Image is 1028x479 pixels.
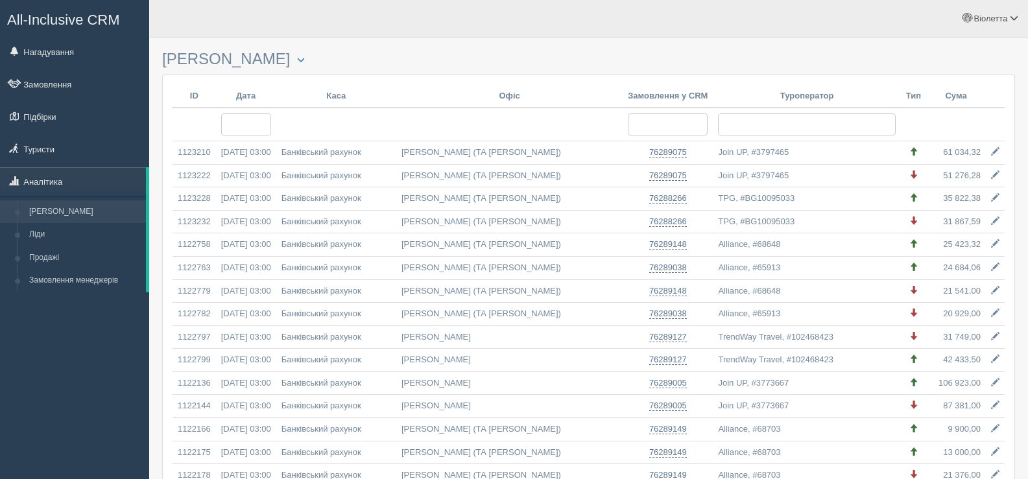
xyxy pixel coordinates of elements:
td: 61 034,32 [926,141,986,165]
a: All-Inclusive CRM [1,1,149,36]
td: 21 541,00 [926,279,986,303]
td: [PERSON_NAME] (ТА [PERSON_NAME]) [396,141,623,165]
span: All-Inclusive CRM [7,12,120,28]
td: 106 923,00 [926,371,986,395]
td: [PERSON_NAME] [396,325,623,349]
td: 1123210 [173,141,216,165]
td: Alliance, #68703 [713,417,900,441]
td: [PERSON_NAME] (ТА [PERSON_NAME]) [396,441,623,464]
a: 76289149 [649,447,687,458]
td: [PERSON_NAME] (ТА [PERSON_NAME]) [396,417,623,441]
td: [DATE] 03:00 [216,417,276,441]
td: Банківський рахунок [276,187,396,211]
th: Сума [926,85,986,108]
td: 1123228 [173,187,216,211]
td: [DATE] 03:00 [216,233,276,257]
td: Join UP, #3773667 [713,395,900,418]
td: 1122136 [173,371,216,395]
td: Банківський рахунок [276,325,396,349]
td: [DATE] 03:00 [216,395,276,418]
td: Alliance, #65913 [713,303,900,326]
td: 9 900,00 [926,417,986,441]
td: 1122175 [173,441,216,464]
th: Тип [901,85,926,108]
td: Alliance, #68703 [713,441,900,464]
td: Join UP, #3797465 [713,141,900,165]
td: Alliance, #68648 [713,279,900,303]
td: TPG, #BG10095033 [713,187,900,211]
h3: [PERSON_NAME] [162,51,1015,68]
td: 87 381,00 [926,395,986,418]
td: 1122799 [173,349,216,372]
td: 24 684,06 [926,257,986,280]
a: 76289005 [649,401,687,411]
td: [PERSON_NAME] (ТА [PERSON_NAME]) [396,279,623,303]
td: Join UP, #3797465 [713,164,900,187]
a: 76289148 [649,239,687,250]
td: [PERSON_NAME] (ТА [PERSON_NAME]) [396,233,623,257]
td: 1122763 [173,257,216,280]
td: 20 929,00 [926,303,986,326]
td: Alliance, #65913 [713,257,900,280]
td: 13 000,00 [926,441,986,464]
a: 76289127 [649,332,687,342]
th: Дата [216,85,276,108]
td: 35 822,38 [926,187,986,211]
td: [PERSON_NAME] (ТА [PERSON_NAME]) [396,257,623,280]
td: [PERSON_NAME] [396,395,623,418]
td: Join UP, #3773667 [713,371,900,395]
a: 76289005 [649,378,687,388]
td: Банківський рахунок [276,303,396,326]
td: 51 276,28 [926,164,986,187]
td: 1122779 [173,279,216,303]
td: 31 867,59 [926,210,986,233]
a: [PERSON_NAME] [23,200,146,224]
td: Банківський рахунок [276,210,396,233]
a: 76289075 [649,147,687,158]
td: Банківський рахунок [276,417,396,441]
td: Банківський рахунок [276,279,396,303]
td: Банківський рахунок [276,233,396,257]
td: TPG, #BG10095033 [713,210,900,233]
td: 1122166 [173,417,216,441]
td: TrendWay Travel, #102468423 [713,325,900,349]
td: [PERSON_NAME] [396,371,623,395]
a: Замовлення менеджерів [23,269,146,292]
span: Віолетта [974,14,1007,23]
td: [DATE] 03:00 [216,257,276,280]
td: 1122782 [173,303,216,326]
a: 76289075 [649,170,687,181]
a: 76289038 [649,309,687,319]
a: 76289038 [649,263,687,273]
td: [DATE] 03:00 [216,303,276,326]
td: Банківський рахунок [276,441,396,464]
td: 31 749,00 [926,325,986,349]
a: Продажі [23,246,146,270]
td: [PERSON_NAME] (ТА [PERSON_NAME]) [396,303,623,326]
td: 1122144 [173,395,216,418]
td: [DATE] 03:00 [216,141,276,165]
td: [PERSON_NAME] (ТА [PERSON_NAME]) [396,187,623,211]
a: 76289149 [649,424,687,434]
td: Банківський рахунок [276,371,396,395]
td: Банківський рахунок [276,257,396,280]
td: 1122758 [173,233,216,257]
td: Банківський рахунок [276,164,396,187]
th: Туроператор [713,85,900,108]
td: Банківський рахунок [276,349,396,372]
a: 76289148 [649,286,687,296]
a: 76288266 [649,216,687,227]
td: [PERSON_NAME] [396,349,623,372]
td: [DATE] 03:00 [216,371,276,395]
td: Банківський рахунок [276,395,396,418]
th: Офіс [396,85,623,108]
td: 42 433,50 [926,349,986,372]
td: [DATE] 03:00 [216,441,276,464]
td: TrendWay Travel, #102468423 [713,349,900,372]
td: 25 423,32 [926,233,986,257]
td: [DATE] 03:00 [216,210,276,233]
a: 76288266 [649,193,687,204]
th: ID [173,85,216,108]
td: 1122797 [173,325,216,349]
a: 76289127 [649,355,687,365]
